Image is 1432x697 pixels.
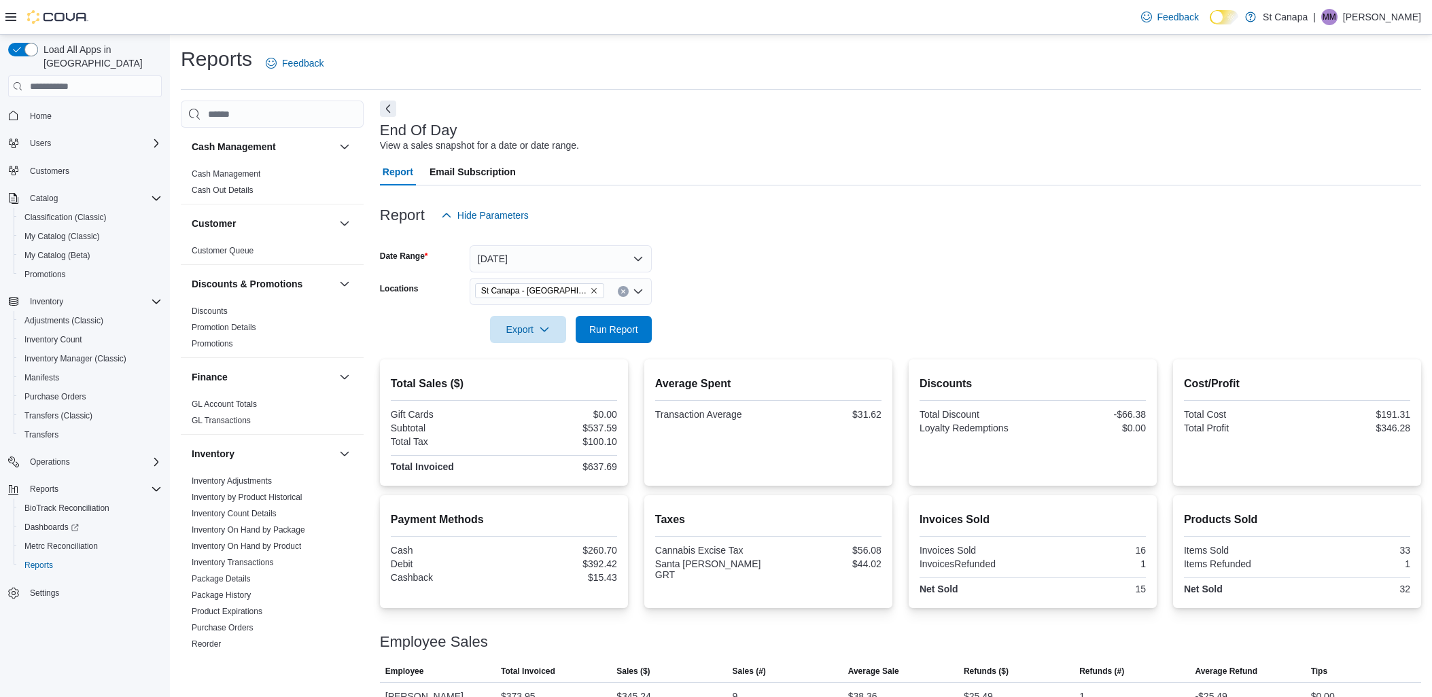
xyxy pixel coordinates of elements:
[192,306,228,316] a: Discounts
[1299,423,1410,433] div: $346.28
[655,376,881,392] h2: Average Spent
[655,409,766,420] div: Transaction Average
[19,389,92,405] a: Purchase Orders
[391,558,502,569] div: Debit
[19,266,162,283] span: Promotions
[3,292,167,311] button: Inventory
[19,370,65,386] a: Manifests
[192,185,254,196] span: Cash Out Details
[436,202,534,229] button: Hide Parameters
[19,266,71,283] a: Promotions
[1136,3,1204,31] a: Feedback
[380,251,428,262] label: Date Range
[498,316,558,343] span: Export
[655,558,766,580] div: Santa [PERSON_NAME] GRT
[181,303,364,357] div: Discounts & Promotions
[24,190,63,207] button: Catalog
[481,284,587,298] span: St Canapa - [GEOGRAPHIC_DATA][PERSON_NAME]
[391,545,502,556] div: Cash
[391,409,502,420] div: Gift Cards
[14,349,167,368] button: Inventory Manager (Classic)
[19,408,162,424] span: Transfers (Classic)
[24,503,109,514] span: BioTrack Reconciliation
[192,524,305,535] span: Inventory On Hand by Package
[430,158,516,185] span: Email Subscription
[920,423,1030,433] div: Loyalty Redemptions
[24,107,162,124] span: Home
[192,447,334,461] button: Inventory
[192,217,334,230] button: Customer
[14,368,167,387] button: Manifests
[192,399,257,410] span: GL Account Totals
[19,557,162,573] span: Reports
[192,476,272,486] a: Inventory Adjustments
[1184,376,1410,392] h2: Cost/Profit
[24,108,57,124] a: Home
[19,370,162,386] span: Manifests
[920,545,1030,556] div: Invoices Sold
[192,370,334,384] button: Finance
[19,519,162,535] span: Dashboards
[1299,409,1410,420] div: $191.31
[24,231,100,242] span: My Catalog (Classic)
[470,245,652,272] button: [DATE]
[1299,558,1410,569] div: 1
[14,425,167,444] button: Transfers
[19,351,162,367] span: Inventory Manager (Classic)
[506,558,617,569] div: $392.42
[24,372,59,383] span: Manifests
[964,666,1009,677] span: Refunds ($)
[30,588,59,598] span: Settings
[192,323,256,332] a: Promotion Details
[19,247,162,264] span: My Catalog (Beta)
[3,452,167,471] button: Operations
[181,473,364,674] div: Inventory
[192,140,334,154] button: Cash Management
[506,423,617,433] div: $537.59
[192,416,251,425] a: GL Transactions
[192,245,254,256] span: Customer Queue
[19,389,162,405] span: Purchase Orders
[24,334,82,345] span: Inventory Count
[14,227,167,246] button: My Catalog (Classic)
[14,499,167,518] button: BioTrack Reconciliation
[19,519,84,535] a: Dashboards
[380,101,396,117] button: Next
[192,639,221,649] a: Reorder
[655,545,766,556] div: Cannabis Excise Tax
[380,283,419,294] label: Locations
[19,247,96,264] a: My Catalog (Beta)
[19,209,162,226] span: Classification (Classic)
[589,323,638,336] span: Run Report
[192,558,274,567] a: Inventory Transactions
[192,492,302,503] span: Inventory by Product Historical
[30,138,51,149] span: Users
[391,376,617,392] h2: Total Sales ($)
[192,246,254,255] a: Customer Queue
[282,56,324,70] span: Feedback
[920,512,1146,528] h2: Invoices Sold
[192,217,236,230] h3: Customer
[1195,666,1257,677] span: Average Refund
[336,369,353,385] button: Finance
[19,332,162,348] span: Inventory Count
[24,135,56,151] button: Users
[14,246,167,265] button: My Catalog (Beta)
[1035,423,1146,433] div: $0.00
[24,454,162,470] span: Operations
[192,509,277,518] a: Inventory Count Details
[1184,545,1295,556] div: Items Sold
[391,572,502,583] div: Cashback
[1035,409,1146,420] div: -$66.38
[19,351,132,367] a: Inventory Manager (Classic)
[1035,584,1146,594] div: 15
[24,454,75,470] button: Operations
[192,476,272,486] span: Inventory Adjustments
[24,315,103,326] span: Adjustments (Classic)
[19,312,109,329] a: Adjustments (Classic)
[260,50,329,77] a: Feedback
[192,322,256,333] span: Promotion Details
[24,481,64,497] button: Reports
[391,461,454,472] strong: Total Invoiced
[1184,409,1295,420] div: Total Cost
